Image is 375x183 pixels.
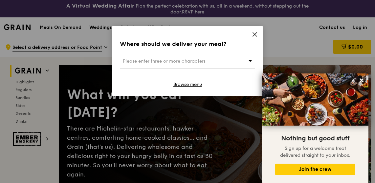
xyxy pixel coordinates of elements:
button: Close [356,75,367,86]
span: Nothing but good stuff [281,134,349,142]
button: Join the crew [275,164,355,175]
span: Please enter three or more characters [123,58,206,64]
img: DSC07876-Edit02-Large.jpeg [262,73,368,126]
a: Browse menu [173,81,202,88]
div: Where should we deliver your meal? [120,39,255,49]
span: Sign up for a welcome treat delivered straight to your inbox. [280,146,350,158]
